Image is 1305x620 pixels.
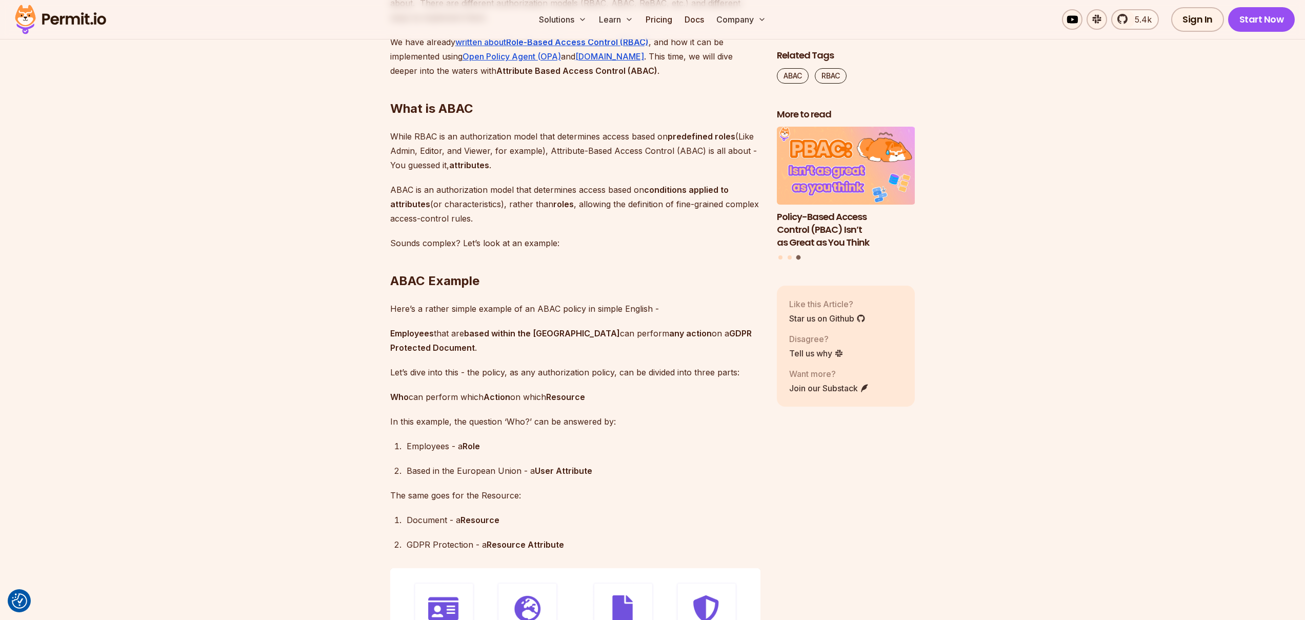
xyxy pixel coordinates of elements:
a: Docs [680,9,708,30]
div: Posts [777,127,915,262]
p: Here’s a rather simple example of an ABAC policy in simple English - [390,302,760,316]
h2: Related Tags [777,49,915,62]
strong: Action [484,392,510,402]
img: Revisit consent button [12,593,27,609]
a: ABAC [777,68,809,84]
img: Policy-Based Access Control (PBAC) Isn’t as Great as You Think [777,127,915,205]
a: RBAC [815,68,847,84]
button: Go to slide 3 [796,255,801,260]
button: Company [712,9,770,30]
button: Solutions [535,9,591,30]
strong: Who [390,392,409,402]
strong: roles [553,199,574,209]
p: that are can perform on a . [390,326,760,355]
span: 5.4k [1129,13,1152,26]
p: Let’s dive into this - the policy, as any authorization policy, can be divided into three parts: [390,365,760,379]
a: Join our Substack [789,382,869,394]
p: In this example, the question ‘Who?’ can be answered by: [390,414,760,429]
strong: Resource [546,392,585,402]
li: 3 of 3 [777,127,915,249]
h3: Policy-Based Access Control (PBAC) Isn’t as Great as You Think [777,211,915,249]
p: Sounds complex? Let’s look at an example: [390,236,760,250]
strong: Resource [460,515,499,525]
strong: GDPR Protected Document [390,328,752,353]
p: GDPR Protection - a [407,537,760,552]
a: Open Policy Agent (OPA) [463,51,561,62]
a: [DOMAIN_NAME] [575,51,644,62]
a: Start Now [1228,7,1295,32]
p: The same goes for the Resource: [390,488,760,503]
button: Learn [595,9,637,30]
p: can perform which on which [390,390,760,404]
strong: Role-Based Access Control (RBAC) [506,37,649,47]
strong: conditions applied to attributes [390,185,729,209]
strong: Resource Attribute [487,539,564,550]
a: Tell us why [789,347,844,359]
p: Like this Article? [789,298,866,310]
p: We have already , and how it can be implemented using and . This time, we will dive deeper into t... [390,35,760,78]
a: 5.4k [1111,9,1159,30]
h2: ABAC Example [390,232,760,289]
button: Consent Preferences [12,593,27,609]
strong: attributes [449,160,489,170]
strong: Role [463,441,480,451]
a: Star us on Github [789,312,866,325]
strong: any action [669,328,712,338]
a: Pricing [641,9,676,30]
p: While RBAC is an authorization model that determines access based on (Like Admin, Editor, and Vie... [390,129,760,172]
a: Policy-Based Access Control (PBAC) Isn’t as Great as You ThinkPolicy-Based Access Control (PBAC) ... [777,127,915,249]
strong: User Attribute [535,466,592,476]
strong: predefined roles [668,131,735,142]
p: Document - a [407,513,760,527]
img: Permit logo [10,2,111,37]
p: Based in the European Union - a [407,464,760,478]
p: Employees - a [407,439,760,453]
strong: Attribute Based Access Control (ABAC) [496,66,657,76]
a: written aboutRole-Based Access Control (RBAC) [455,37,649,47]
p: Want more? [789,368,869,380]
button: Go to slide 2 [788,255,792,259]
strong: based within the [GEOGRAPHIC_DATA] [464,328,620,338]
p: Disagree? [789,333,844,345]
h2: More to read [777,108,915,121]
a: Sign In [1171,7,1224,32]
p: ABAC is an authorization model that determines access based on (or characteristics), rather than ... [390,183,760,226]
strong: Employees [390,328,434,338]
h2: What is ABAC [390,59,760,117]
button: Go to slide 1 [778,255,782,259]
